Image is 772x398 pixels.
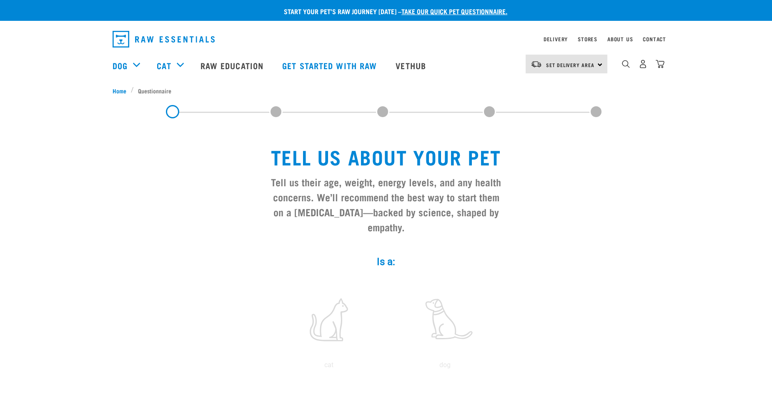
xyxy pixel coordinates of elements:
[389,360,501,370] p: dog
[387,49,436,82] a: Vethub
[622,60,630,68] img: home-icon-1@2x.png
[546,63,594,66] span: Set Delivery Area
[157,59,171,72] a: Cat
[607,38,633,40] a: About Us
[113,86,659,95] nav: breadcrumbs
[268,145,504,168] h1: Tell us about your pet
[656,60,664,68] img: home-icon@2x.png
[578,38,597,40] a: Stores
[106,28,666,51] nav: dropdown navigation
[261,254,511,269] label: Is a:
[113,86,131,95] a: Home
[639,60,647,68] img: user.png
[544,38,568,40] a: Delivery
[113,31,215,48] img: Raw Essentials Logo
[401,9,507,13] a: take our quick pet questionnaire.
[274,49,387,82] a: Get started with Raw
[192,49,274,82] a: Raw Education
[273,360,385,370] p: cat
[113,59,128,72] a: Dog
[268,174,504,234] h3: Tell us their age, weight, energy levels, and any health concerns. We’ll recommend the best way t...
[643,38,666,40] a: Contact
[113,86,126,95] span: Home
[531,60,542,68] img: van-moving.png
